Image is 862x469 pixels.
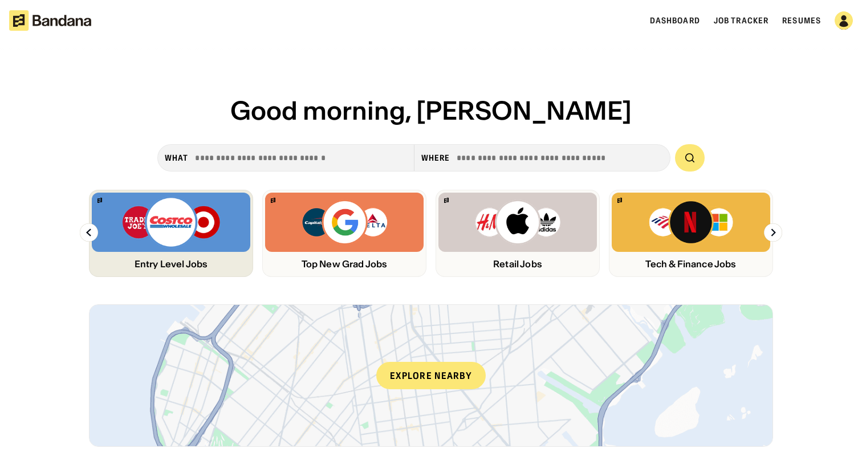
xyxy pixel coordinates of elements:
[301,199,388,245] img: Capital One, Google, Delta logos
[89,190,253,277] a: Bandana logoTrader Joe’s, Costco, Target logosEntry Level Jobs
[617,198,622,203] img: Bandana logo
[97,198,102,203] img: Bandana logo
[650,15,700,26] a: Dashboard
[648,199,734,245] img: Bank of America, Netflix, Microsoft logos
[609,190,773,277] a: Bandana logoBank of America, Netflix, Microsoft logosTech & Finance Jobs
[271,198,275,203] img: Bandana logo
[438,259,597,270] div: Retail Jobs
[782,15,821,26] a: Resumes
[764,223,782,242] img: Right Arrow
[376,362,486,389] div: Explore nearby
[444,198,449,203] img: Bandana logo
[165,153,188,163] div: what
[121,196,221,248] img: Trader Joe’s, Costco, Target logos
[714,15,769,26] a: Job Tracker
[612,259,770,270] div: Tech & Finance Jobs
[262,190,426,277] a: Bandana logoCapital One, Google, Delta logosTop New Grad Jobs
[92,259,250,270] div: Entry Level Jobs
[436,190,600,277] a: Bandana logoH&M, Apply, Adidas logosRetail Jobs
[265,259,424,270] div: Top New Grad Jobs
[9,10,91,31] img: Bandana logotype
[90,305,772,446] a: Explore nearby
[421,153,450,163] div: Where
[474,199,561,245] img: H&M, Apply, Adidas logos
[80,223,98,242] img: Left Arrow
[230,95,632,127] span: Good morning, [PERSON_NAME]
